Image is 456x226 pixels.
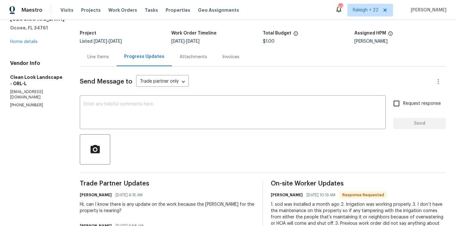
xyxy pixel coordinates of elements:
h5: Total Budget [263,31,291,35]
div: Line Items [87,54,109,60]
span: Work Orders [108,7,137,13]
h5: Work Order Timeline [171,31,217,35]
span: The hpm assigned to this work order. [388,31,393,39]
span: [DATE] 4:15 AM [116,192,142,198]
a: Home details [10,40,38,44]
span: - [94,39,122,44]
p: [PHONE_NUMBER] [10,103,65,108]
span: Listed [80,39,122,44]
span: Response Requested [340,192,387,198]
span: [DATE] [109,39,122,44]
div: 432 [338,4,343,10]
h5: Project [80,31,96,35]
div: Hi, can I know there is any update on the work because the [PERSON_NAME] for the property is near... [80,201,255,214]
span: [DATE] 10:13 AM [307,192,335,198]
span: Properties [166,7,190,13]
div: Progress Updates [124,53,164,60]
div: Trade partner only [136,77,189,87]
h5: Assigned HPM [354,31,386,35]
span: Projects [81,7,101,13]
div: Invoices [222,54,239,60]
span: [PERSON_NAME] [408,7,446,13]
span: [DATE] [186,39,199,44]
span: Request response [403,100,441,107]
h5: Clean Look Landscape - ORL-L [10,74,65,87]
h6: [PERSON_NAME] [271,192,303,198]
span: On-site Worker Updates [271,180,446,187]
div: [PERSON_NAME] [354,39,446,44]
h6: [PERSON_NAME] [80,192,112,198]
span: Geo Assignments [198,7,239,13]
h4: Vendor Info [10,60,65,66]
span: Tasks [145,8,158,12]
span: Raleigh + 22 [353,7,378,13]
span: - [171,39,199,44]
span: Send Message to [80,78,132,85]
div: Attachments [180,54,207,60]
span: [DATE] [171,39,185,44]
span: Maestro [22,7,42,13]
h5: Ocoee, FL 34761 [10,25,65,31]
span: $1.00 [263,39,275,44]
span: [DATE] [94,39,107,44]
span: Visits [60,7,73,13]
p: [EMAIL_ADDRESS][DOMAIN_NAME] [10,89,65,100]
span: Trade Partner Updates [80,180,255,187]
span: The total cost of line items that have been proposed by Opendoor. This sum includes line items th... [293,31,298,39]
